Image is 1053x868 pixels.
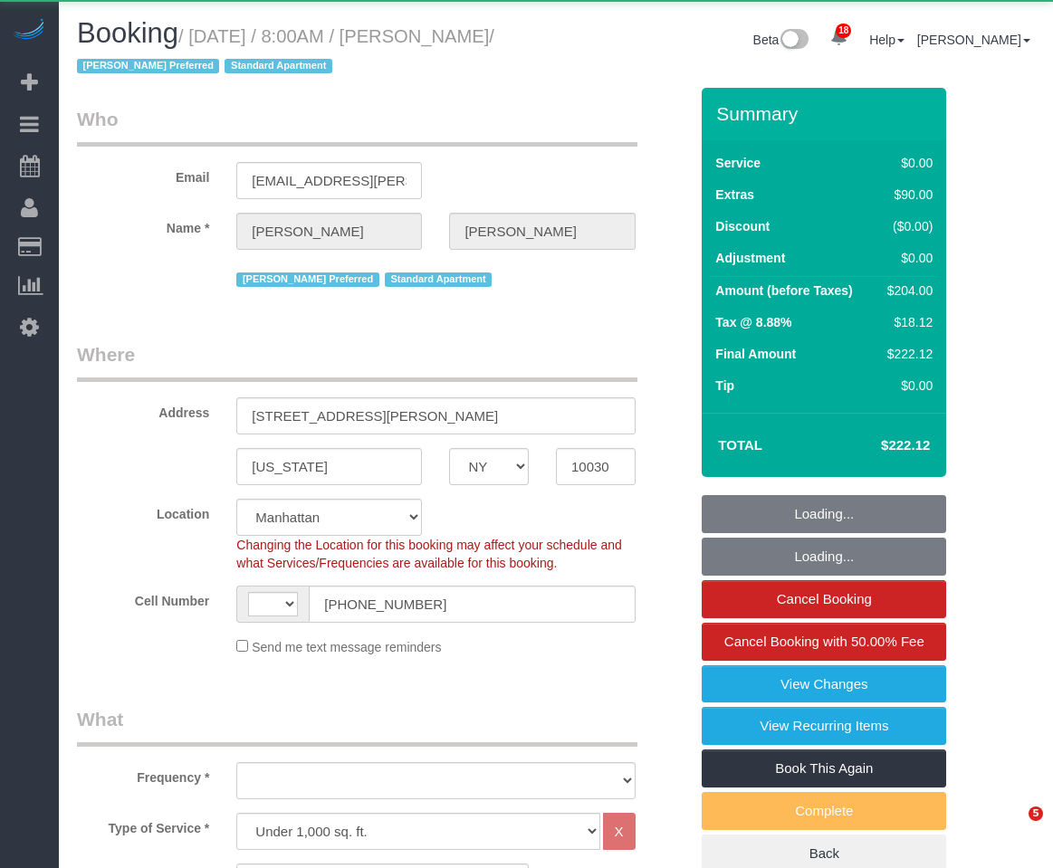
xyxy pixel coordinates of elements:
iframe: Intercom live chat [991,806,1035,850]
span: Cancel Booking with 50.00% Fee [724,634,924,649]
label: Email [63,162,223,186]
div: $90.00 [880,186,933,204]
h3: Summary [716,103,937,124]
h4: $222.12 [827,438,930,453]
span: / [77,26,494,77]
label: Service [715,154,761,172]
label: Address [63,397,223,422]
label: Tax @ 8.88% [715,313,791,331]
label: Type of Service * [63,813,223,837]
legend: What [77,706,637,747]
span: Standard Apartment [385,272,493,287]
input: Zip Code [556,448,636,485]
a: Cancel Booking [702,580,946,618]
small: / [DATE] / 8:00AM / [PERSON_NAME] [77,26,494,77]
a: View Recurring Items [702,707,946,745]
a: 18 [821,18,857,58]
span: Standard Apartment [225,59,332,73]
label: Extras [715,186,754,204]
div: $204.00 [880,281,933,300]
div: ($0.00) [880,217,933,235]
label: Final Amount [715,345,796,363]
input: Email [236,162,422,199]
label: Discount [715,217,770,235]
span: 5 [1029,806,1043,821]
img: Automaid Logo [11,18,47,43]
label: Tip [715,377,734,395]
strong: Total [718,437,762,453]
div: $222.12 [880,345,933,363]
legend: Where [77,341,637,382]
label: Cell Number [63,586,223,610]
label: Name * [63,213,223,237]
a: [PERSON_NAME] [917,33,1030,47]
span: [PERSON_NAME] Preferred [236,272,378,287]
span: Booking [77,17,178,49]
span: Send me text message reminders [252,640,441,654]
a: Help [869,33,905,47]
input: City [236,448,422,485]
div: $0.00 [880,154,933,172]
span: [PERSON_NAME] Preferred [77,59,219,73]
div: $18.12 [880,313,933,331]
a: Beta [753,33,809,47]
a: Cancel Booking with 50.00% Fee [702,623,946,661]
input: Cell Number [309,586,635,623]
label: Adjustment [715,249,785,267]
input: Last Name [449,213,635,250]
a: Book This Again [702,749,946,787]
label: Amount (before Taxes) [715,281,852,300]
div: $0.00 [880,377,933,395]
a: View Changes [702,665,946,703]
span: 18 [836,24,851,38]
img: New interface [779,29,809,52]
div: $0.00 [880,249,933,267]
label: Frequency * [63,762,223,787]
input: First Name [236,213,422,250]
label: Location [63,499,223,523]
legend: Who [77,106,637,147]
span: Changing the Location for this booking may affect your schedule and what Services/Frequencies are... [236,538,621,570]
